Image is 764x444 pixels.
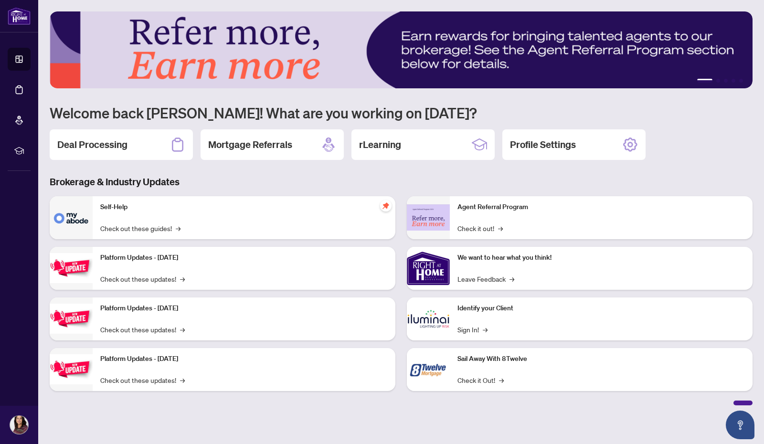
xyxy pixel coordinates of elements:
p: Platform Updates - [DATE] [100,354,388,364]
button: 5 [739,79,743,83]
button: 2 [716,79,720,83]
img: Profile Icon [10,416,28,434]
p: Self-Help [100,202,388,212]
h2: Mortgage Referrals [208,138,292,151]
p: Sail Away With 8Twelve [457,354,745,364]
a: Check out these updates!→ [100,324,185,335]
h2: rLearning [359,138,401,151]
button: Open asap [726,411,754,439]
img: We want to hear what you think! [407,247,450,290]
span: → [180,274,185,284]
span: → [509,274,514,284]
p: Agent Referral Program [457,202,745,212]
img: Platform Updates - June 23, 2025 [50,354,93,384]
h2: Deal Processing [57,138,127,151]
span: → [498,223,503,233]
img: logo [8,7,31,25]
p: Identify your Client [457,303,745,314]
span: → [176,223,180,233]
h1: Welcome back [PERSON_NAME]! What are you working on [DATE]? [50,104,753,122]
img: Agent Referral Program [407,204,450,231]
a: Check out these updates!→ [100,274,185,284]
a: Leave Feedback→ [457,274,514,284]
img: Platform Updates - July 8, 2025 [50,304,93,334]
span: → [499,375,504,385]
span: → [180,375,185,385]
img: Self-Help [50,196,93,239]
span: → [483,324,488,335]
img: Sail Away With 8Twelve [407,348,450,391]
img: Identify your Client [407,297,450,340]
p: Platform Updates - [DATE] [100,253,388,263]
span: → [180,324,185,335]
img: Platform Updates - July 21, 2025 [50,253,93,283]
button: 3 [724,79,728,83]
button: 1 [697,79,712,83]
a: Check it Out!→ [457,375,504,385]
a: Check out these updates!→ [100,375,185,385]
a: Check it out!→ [457,223,503,233]
a: Sign In!→ [457,324,488,335]
button: 4 [732,79,735,83]
h2: Profile Settings [510,138,576,151]
p: Platform Updates - [DATE] [100,303,388,314]
h3: Brokerage & Industry Updates [50,175,753,189]
span: pushpin [380,200,392,211]
a: Check out these guides!→ [100,223,180,233]
p: We want to hear what you think! [457,253,745,263]
img: Slide 0 [50,11,753,88]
